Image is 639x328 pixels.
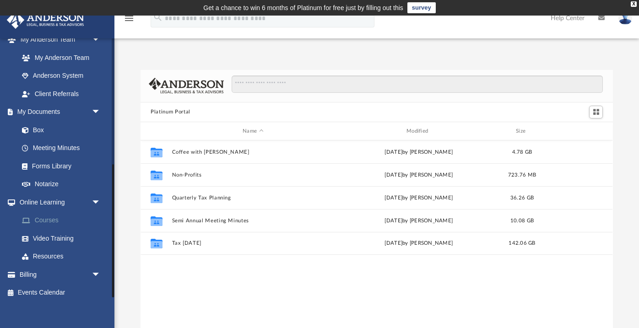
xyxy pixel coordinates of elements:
[338,171,500,179] div: [DATE] by [PERSON_NAME]
[13,211,114,230] a: Courses
[338,127,500,135] div: Modified
[512,150,532,155] span: 4.78 GB
[92,103,110,122] span: arrow_drop_down
[232,75,603,93] input: Search files and folders
[407,2,436,13] a: survey
[172,172,334,178] button: Non-Profits
[203,2,403,13] div: Get a chance to win 6 months of Platinum for free just by filling out this
[545,127,609,135] div: id
[92,265,110,284] span: arrow_drop_down
[338,194,500,202] div: [DATE] by [PERSON_NAME]
[509,241,536,246] span: 142.06 GB
[172,241,334,247] button: Tax [DATE]
[6,103,110,121] a: My Documentsarrow_drop_down
[6,31,110,49] a: My Anderson Teamarrow_drop_down
[13,121,105,139] a: Box
[13,247,114,266] a: Resources
[6,284,114,302] a: Events Calendar
[172,127,334,135] div: Name
[13,175,110,194] a: Notarize
[338,240,500,248] div: [DATE] by [PERSON_NAME]
[13,67,110,85] a: Anderson System
[124,13,135,24] i: menu
[172,149,334,155] button: Coffee with [PERSON_NAME]
[151,108,190,116] button: Platinum Portal
[338,217,500,225] div: [DATE] by [PERSON_NAME]
[92,31,110,49] span: arrow_drop_down
[4,11,87,29] img: Anderson Advisors Platinum Portal
[510,218,534,223] span: 10.08 GB
[504,127,541,135] div: Size
[6,193,114,211] a: Online Learningarrow_drop_down
[13,157,105,175] a: Forms Library
[172,218,334,224] button: Semi Annual Meeting Minutes
[618,11,632,25] img: User Pic
[92,193,110,212] span: arrow_drop_down
[508,172,536,177] span: 723.76 MB
[510,195,534,200] span: 36.26 GB
[13,229,110,247] a: Video Training
[589,106,603,118] button: Switch to Grid View
[13,139,110,157] a: Meeting Minutes
[338,148,500,156] div: [DATE] by [PERSON_NAME]
[13,48,105,67] a: My Anderson Team
[13,85,110,103] a: Client Referrals
[631,1,637,7] div: close
[172,195,334,201] button: Quarterly Tax Planning
[124,17,135,24] a: menu
[153,12,163,22] i: search
[6,265,114,284] a: Billingarrow_drop_down
[145,127,168,135] div: id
